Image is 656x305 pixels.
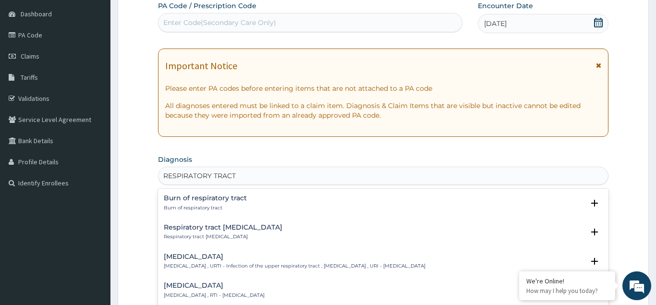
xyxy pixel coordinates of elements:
[50,54,161,66] div: Chat with us now
[164,205,247,211] p: Burn of respiratory tract
[164,195,247,202] h4: Burn of respiratory tract
[526,277,608,285] div: We're Online!
[158,155,192,164] label: Diagnosis
[164,292,265,299] p: [MEDICAL_DATA] , RTI - [MEDICAL_DATA]
[158,1,256,11] label: PA Code / Prescription Code
[164,233,282,240] p: Respiratory tract [MEDICAL_DATA]
[589,256,600,267] i: open select status
[165,61,237,71] h1: Important Notice
[484,19,507,28] span: [DATE]
[165,101,601,120] p: All diagnoses entered must be linked to a claim item. Diagnosis & Claim Items that are visible bu...
[164,263,425,269] p: [MEDICAL_DATA] , URTI - Infection of the upper respiratory tract , [MEDICAL_DATA] , URI - [MEDICA...
[164,282,265,289] h4: [MEDICAL_DATA]
[164,224,282,231] h4: Respiratory tract [MEDICAL_DATA]
[589,226,600,238] i: open select status
[165,84,601,93] p: Please enter PA codes before entering items that are not attached to a PA code
[526,287,608,295] p: How may I help you today?
[18,48,39,72] img: d_794563401_company_1708531726252_794563401
[163,18,276,27] div: Enter Code(Secondary Care Only)
[21,10,52,18] span: Dashboard
[158,5,181,28] div: Minimize live chat window
[21,73,38,82] span: Tariffs
[56,91,133,188] span: We're online!
[21,52,39,61] span: Claims
[478,1,533,11] label: Encounter Date
[164,253,425,260] h4: [MEDICAL_DATA]
[5,203,183,237] textarea: Type your message and hit 'Enter'
[589,197,600,209] i: open select status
